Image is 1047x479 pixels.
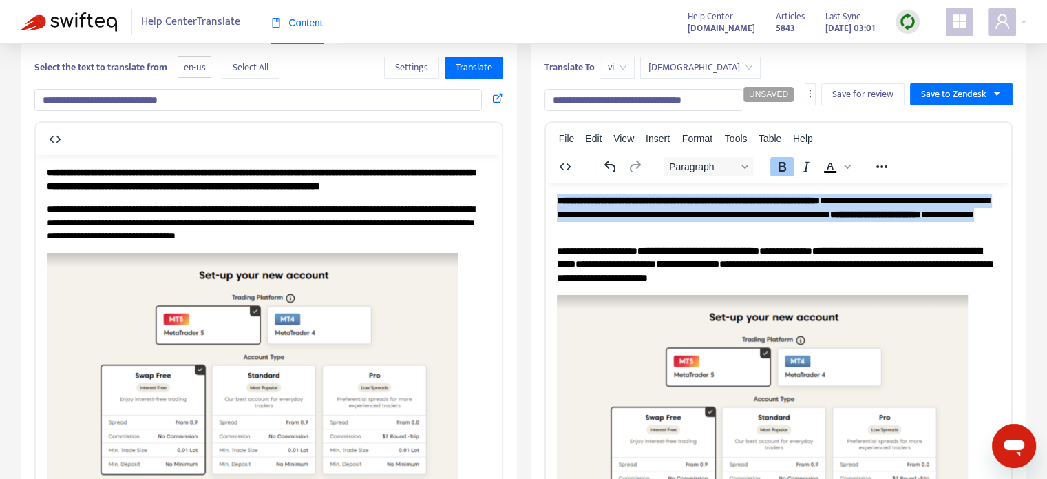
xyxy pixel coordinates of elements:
button: Reveal or hide additional toolbar items [870,157,893,176]
span: Last Sync [825,9,860,24]
span: Tools [725,133,748,144]
span: vi [608,57,626,78]
button: Undo [599,157,622,176]
span: Format [682,133,712,144]
span: Paragraph [669,161,737,172]
span: Help Center [688,9,733,24]
span: File [559,133,575,144]
button: Redo [623,157,646,176]
span: appstore [951,13,968,30]
button: Settings [384,57,439,79]
span: Save for review [832,87,893,102]
button: Block Paragraph [664,157,753,176]
span: more [805,89,815,99]
span: Table [759,133,781,144]
button: Select All [222,57,279,79]
strong: [DATE] 03:01 [825,21,875,36]
a: [DOMAIN_NAME] [688,20,755,36]
img: Swifteq [21,12,117,32]
span: UNSAVED [749,90,788,99]
span: caret-down [992,89,1002,99]
button: Save to Zendeskcaret-down [910,83,1013,105]
span: Edit [585,133,602,144]
b: Select the text to translate from [34,59,167,75]
span: Articles [776,9,805,24]
span: Help [793,133,813,144]
button: Bold [770,157,794,176]
button: more [805,83,816,105]
span: user [994,13,1011,30]
span: Settings [395,60,428,75]
span: Insert [646,133,670,144]
button: Italic [794,157,818,176]
span: Save to Zendesk [921,87,986,102]
span: Help Center Translate [141,9,240,35]
span: Translate [456,60,492,75]
button: Save for review [821,83,905,105]
span: View [613,133,634,144]
span: Vietnamese [648,57,752,78]
strong: [DOMAIN_NAME] [688,21,755,36]
img: sync.dc5367851b00ba804db3.png [899,13,916,30]
span: en-us [178,56,211,79]
span: Content [271,17,323,28]
b: Translate To [544,59,595,75]
strong: 5843 [776,21,795,36]
div: Text color Black [818,157,853,176]
span: Select All [233,60,268,75]
iframe: Button to launch messaging window [992,424,1036,468]
span: book [271,18,281,28]
button: Translate [445,57,503,79]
